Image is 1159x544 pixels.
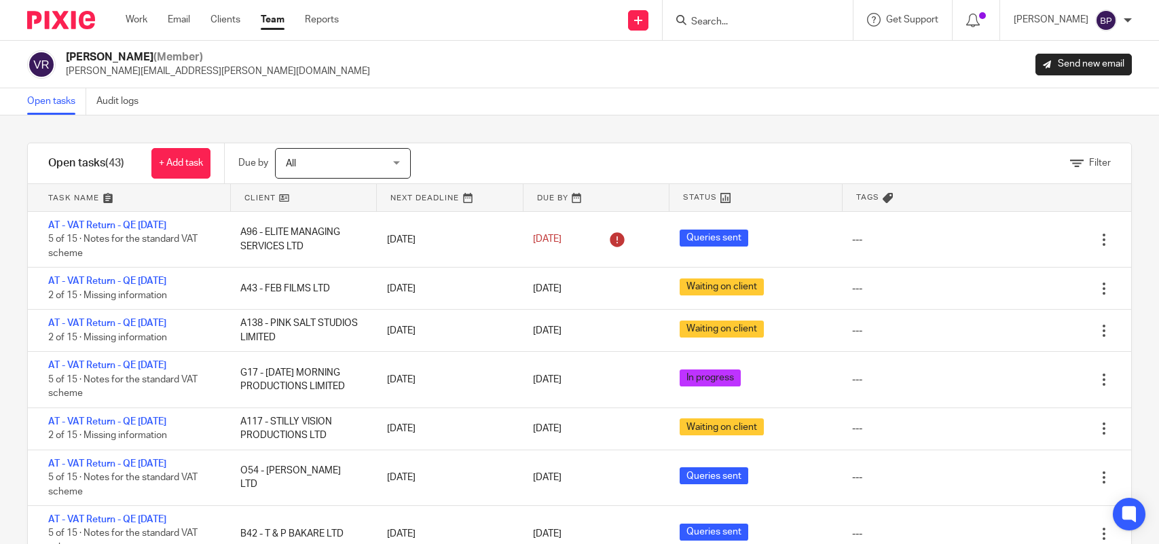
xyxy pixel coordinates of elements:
[373,275,519,302] div: [DATE]
[852,233,862,247] div: ---
[48,361,166,370] a: AT - VAT Return - QE [DATE]
[680,467,748,484] span: Queries sent
[373,366,519,393] div: [DATE]
[1014,13,1088,26] p: [PERSON_NAME]
[886,15,938,24] span: Get Support
[48,333,167,342] span: 2 of 15 · Missing information
[1035,54,1132,75] a: Send new email
[48,319,166,328] a: AT - VAT Return - QE [DATE]
[533,326,562,336] span: [DATE]
[680,369,741,386] span: In progress
[238,156,268,170] p: Due by
[48,515,166,524] a: AT - VAT Return - QE [DATE]
[1095,10,1117,31] img: svg%3E
[683,192,717,203] span: Status
[27,88,86,115] a: Open tasks
[852,471,862,484] div: ---
[852,373,862,386] div: ---
[227,219,373,260] div: A96 - ELITE MANAGING SERVICES LTD
[48,375,198,399] span: 5 of 15 · Notes for the standard VAT scheme
[852,527,862,541] div: ---
[373,226,519,253] div: [DATE]
[227,408,373,450] div: A117 - STILLY VISION PRODUCTIONS LTD
[852,282,862,295] div: ---
[852,324,862,338] div: ---
[48,276,166,286] a: AT - VAT Return - QE [DATE]
[1089,158,1111,168] span: Filter
[680,418,764,435] span: Waiting on client
[48,235,198,259] span: 5 of 15 · Notes for the standard VAT scheme
[533,424,562,433] span: [DATE]
[48,431,167,440] span: 2 of 15 · Missing information
[227,457,373,498] div: O54 - [PERSON_NAME] LTD
[533,375,562,384] span: [DATE]
[27,50,56,79] img: svg%3E
[373,317,519,344] div: [DATE]
[66,65,370,78] p: [PERSON_NAME][EMAIL_ADDRESS][PERSON_NAME][DOMAIN_NAME]
[261,13,284,26] a: Team
[680,524,748,541] span: Queries sent
[27,11,95,29] img: Pixie
[48,459,166,469] a: AT - VAT Return - QE [DATE]
[105,158,124,168] span: (43)
[151,148,210,179] a: + Add task
[373,415,519,442] div: [DATE]
[227,359,373,401] div: G17 - [DATE] MORNING PRODUCTIONS LIMITED
[680,321,764,338] span: Waiting on client
[533,235,562,244] span: [DATE]
[533,473,562,482] span: [DATE]
[96,88,149,115] a: Audit logs
[210,13,240,26] a: Clients
[48,291,167,300] span: 2 of 15 · Missing information
[533,284,562,293] span: [DATE]
[286,159,296,168] span: All
[168,13,190,26] a: Email
[856,192,879,203] span: Tags
[680,230,748,247] span: Queries sent
[48,156,124,170] h1: Open tasks
[153,52,203,62] span: (Member)
[66,50,370,65] h2: [PERSON_NAME]
[373,464,519,491] div: [DATE]
[227,275,373,302] div: A43 - FEB FILMS LTD
[48,417,166,427] a: AT - VAT Return - QE [DATE]
[48,473,198,496] span: 5 of 15 · Notes for the standard VAT scheme
[690,16,812,29] input: Search
[533,529,562,539] span: [DATE]
[680,278,764,295] span: Waiting on client
[48,221,166,230] a: AT - VAT Return - QE [DATE]
[305,13,339,26] a: Reports
[852,422,862,435] div: ---
[126,13,147,26] a: Work
[227,310,373,351] div: A138 - PINK SALT STUDIOS LIMITED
